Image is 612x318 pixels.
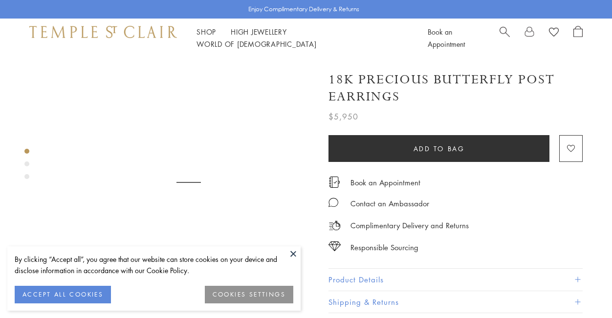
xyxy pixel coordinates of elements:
button: COOKIES SETTINGS [205,286,293,303]
div: By clicking “Accept all”, you agree that our website can store cookies on your device and disclos... [15,254,293,276]
p: Enjoy Complimentary Delivery & Returns [248,4,359,14]
a: ShopShop [197,27,216,37]
button: Product Details [328,269,583,291]
button: Shipping & Returns [328,291,583,313]
a: High JewelleryHigh Jewellery [231,27,287,37]
iframe: Gorgias live chat messenger [563,272,602,308]
span: $5,950 [328,110,358,123]
span: Add to bag [414,143,465,154]
a: World of [DEMOGRAPHIC_DATA]World of [DEMOGRAPHIC_DATA] [197,39,316,49]
a: View Wishlist [549,26,559,40]
a: Open Shopping Bag [573,26,583,50]
a: Book an Appointment [428,27,465,49]
a: Search [500,26,510,50]
h1: 18K Precious Butterfly Post Earrings [328,71,583,105]
button: Add to bag [328,135,549,162]
p: Complimentary Delivery and Returns [350,219,469,232]
img: icon_delivery.svg [328,219,341,232]
img: icon_sourcing.svg [328,241,341,251]
img: Temple St. Clair [29,26,177,38]
div: Responsible Sourcing [350,241,418,254]
div: Contact an Ambassador [350,198,429,210]
a: Book an Appointment [350,177,420,188]
img: MessageIcon-01_2.svg [328,198,338,207]
nav: Main navigation [197,26,406,50]
button: ACCEPT ALL COOKIES [15,286,111,303]
div: Product gallery navigation [24,146,29,187]
img: icon_appointment.svg [328,177,340,188]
